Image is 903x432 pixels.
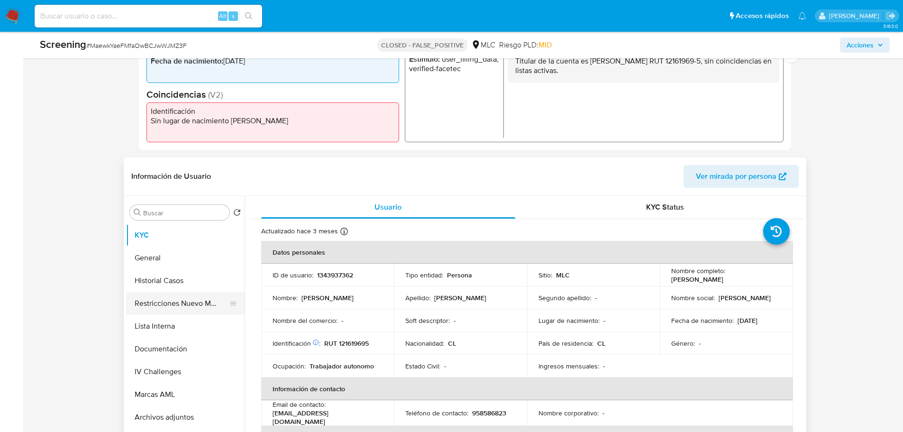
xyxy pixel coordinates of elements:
p: 1343937362 [317,271,353,279]
p: - [444,362,446,370]
p: ID de usuario : [273,271,313,279]
p: CL [448,339,456,348]
input: Buscar [143,209,226,217]
h1: Información de Usuario [131,172,211,181]
p: País de residencia : [538,339,593,348]
span: 3.163.0 [883,22,898,30]
p: Nombre corporativo : [538,409,599,417]
button: search-icon [239,9,258,23]
b: Screening [40,37,86,52]
button: Archivos adjuntos [126,406,245,429]
th: Datos personales [261,241,793,264]
p: [PERSON_NAME] [301,294,354,302]
p: RUT 121619695 [324,339,369,348]
p: 958586823 [472,409,506,417]
p: Fecha de nacimiento : [671,316,734,325]
p: Identificación : [273,339,320,348]
p: - [454,316,456,325]
div: MLC [471,40,495,50]
p: Nombre social : [671,294,715,302]
button: Ver mirada por persona [684,165,799,188]
p: - [603,316,605,325]
p: [EMAIL_ADDRESS][DOMAIN_NAME] [273,409,379,426]
a: Notificaciones [798,12,806,20]
button: Acciones [840,37,890,53]
p: CL [597,339,605,348]
p: [PERSON_NAME] [671,275,723,284]
span: # MaewkYaeFMfaOwBCJwWJMZ3F [86,41,187,50]
p: Género : [671,339,695,348]
p: Sitio : [538,271,552,279]
p: [PERSON_NAME] [719,294,771,302]
span: s [232,11,235,20]
p: Trabajador autonomo [310,362,374,370]
p: Ocupación : [273,362,306,370]
p: Email de contacto : [273,400,326,409]
span: Usuario [374,202,401,212]
p: Tipo entidad : [405,271,443,279]
p: - [699,339,701,348]
span: Acciones [847,37,874,53]
p: Ingresos mensuales : [538,362,599,370]
p: - [603,362,605,370]
span: Riesgo PLD: [499,40,552,50]
button: Lista Interna [126,315,245,338]
button: Restricciones Nuevo Mundo [126,292,237,315]
p: Estado Civil : [405,362,440,370]
p: nicolas.tyrkiel@mercadolibre.com [829,11,883,20]
p: MLC [556,271,570,279]
p: Nacionalidad : [405,339,444,348]
p: Nombre completo : [671,267,725,275]
button: Buscar [134,209,141,216]
p: Persona [447,271,472,279]
button: Documentación [126,338,245,360]
button: General [126,247,245,269]
p: - [595,294,597,302]
button: Historial Casos [126,269,245,292]
input: Buscar usuario o caso... [35,10,262,22]
p: [DATE] [738,316,757,325]
p: [PERSON_NAME] [434,294,486,302]
button: IV Challenges [126,360,245,383]
p: Nombre del comercio : [273,316,337,325]
p: Nombre : [273,294,298,302]
p: Teléfono de contacto : [405,409,468,417]
p: Soft descriptor : [405,316,450,325]
p: Lugar de nacimiento : [538,316,600,325]
th: Información de contacto [261,377,793,400]
a: Salir [886,11,896,21]
button: KYC [126,224,245,247]
span: Ver mirada por persona [696,165,776,188]
button: Marcas AML [126,383,245,406]
p: - [341,316,343,325]
span: KYC Status [646,202,684,212]
span: MID [538,39,552,50]
span: Accesos rápidos [736,11,789,21]
p: Segundo apellido : [538,294,591,302]
p: Apellido : [405,294,430,302]
span: Alt [219,11,227,20]
p: CLOSED - FALSE_POSITIVE [377,38,467,52]
p: Actualizado hace 3 meses [261,227,338,236]
button: Volver al orden por defecto [233,209,241,219]
p: - [602,409,604,417]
